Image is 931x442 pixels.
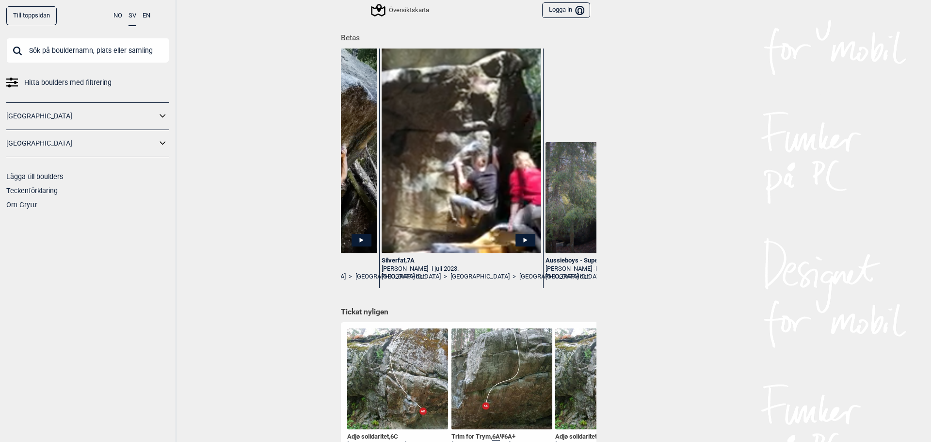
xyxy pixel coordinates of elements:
h1: Tickat nyligen [341,307,590,318]
h1: Betas [341,27,596,44]
span: Hitta boulders med filtrering [24,76,112,90]
button: NO [113,6,122,25]
a: Hitta boulders med filtrering [6,76,169,90]
img: Ado solidaritet 190425 [555,328,656,429]
div: [PERSON_NAME] - [382,265,541,273]
a: [GEOGRAPHIC_DATA] [546,273,605,281]
a: [GEOGRAPHIC_DATA] [6,109,157,123]
div: Översiktskarta [372,4,429,16]
a: Teckenförklaring [6,187,58,195]
a: [GEOGRAPHIC_DATA] öst [519,273,589,281]
div: Adjø solidaritet , [347,433,448,441]
span: 6C [390,433,398,440]
a: [GEOGRAPHIC_DATA] öst [355,273,425,281]
span: i juli 2023. [432,265,459,272]
img: Bart pa Silverfat [382,46,541,253]
button: Logga in [542,2,590,18]
div: Adjø solidaritet , [555,433,656,441]
a: Till toppsidan [6,6,57,25]
span: 6A+ [504,433,515,440]
span: 6A [492,433,500,441]
img: Trim for trym 190425 [451,328,552,429]
button: SV [128,6,136,26]
button: EN [143,6,150,25]
div: Trim for Trym , Ψ [451,433,552,441]
span: > [513,273,516,281]
span: > [444,273,447,281]
img: Ado solidaritet 190425 [347,328,448,429]
div: Aussieboys - Super cool , 6C+ 7C [546,257,705,265]
div: [PERSON_NAME] - [546,265,705,273]
input: Sök på bouldernamn, plats eller samling [6,38,169,63]
img: Staffan pa Supercool [546,142,705,254]
a: Lägga till boulders [6,173,63,180]
a: Om Gryttr [6,201,37,209]
span: i [DATE]. [595,265,618,272]
a: [GEOGRAPHIC_DATA] [6,136,157,150]
span: > [349,273,352,281]
a: [GEOGRAPHIC_DATA] [450,273,510,281]
div: Silverfat , 7A [382,257,541,265]
a: [GEOGRAPHIC_DATA] [382,273,441,281]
